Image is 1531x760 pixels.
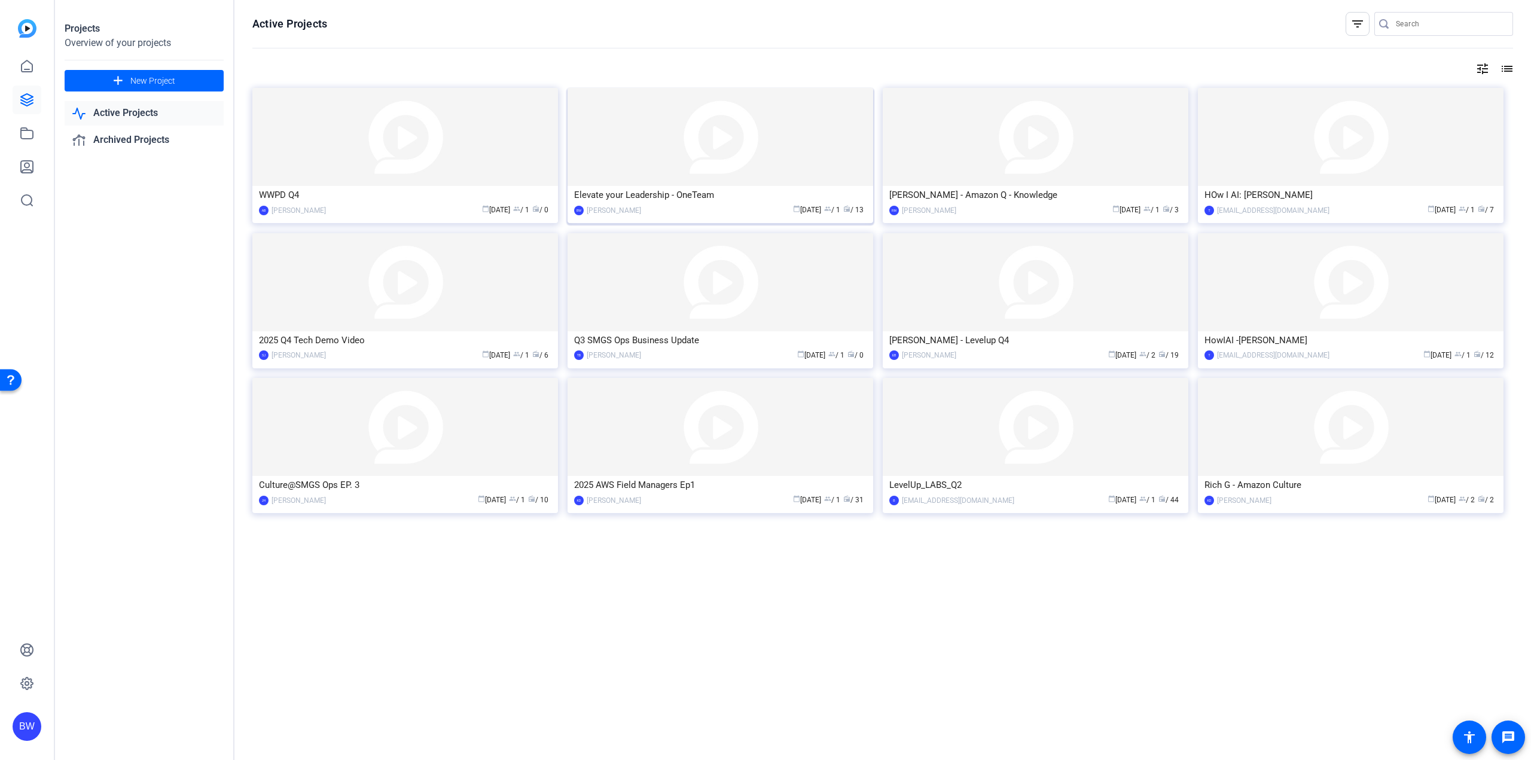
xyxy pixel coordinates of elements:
[793,495,800,502] span: calendar_today
[1478,495,1485,502] span: radio
[1428,205,1435,212] span: calendar_today
[1108,495,1115,502] span: calendar_today
[1475,62,1490,76] mat-icon: tune
[1428,495,1435,502] span: calendar_today
[1143,206,1160,214] span: / 1
[824,205,831,212] span: group
[847,351,864,359] span: / 0
[13,712,41,741] div: BW
[574,186,867,204] div: Elevate your Leadership - OneTeam
[828,351,844,359] span: / 1
[1501,730,1515,744] mat-icon: message
[1454,351,1471,359] span: / 1
[1217,495,1271,506] div: [PERSON_NAME]
[65,128,224,152] a: Archived Projects
[528,495,535,502] span: radio
[889,476,1182,494] div: LevelUp_LABS_Q2
[65,101,224,126] a: Active Projects
[797,350,804,358] span: calendar_today
[259,186,551,204] div: WWPD Q4
[587,349,641,361] div: [PERSON_NAME]
[65,70,224,91] button: New Project
[1139,350,1146,358] span: group
[843,495,850,502] span: radio
[513,205,520,212] span: group
[824,495,831,502] span: group
[574,331,867,349] div: Q3 SMGS Ops Business Update
[478,496,506,504] span: [DATE]
[509,496,525,504] span: / 1
[259,350,269,360] div: SJ
[1158,496,1179,504] span: / 44
[1459,206,1475,214] span: / 1
[1163,206,1179,214] span: / 3
[252,17,327,31] h1: Active Projects
[1462,730,1477,744] mat-icon: accessibility
[528,496,548,504] span: / 10
[902,349,956,361] div: [PERSON_NAME]
[1204,206,1214,215] div: T
[889,350,899,360] div: EB
[843,496,864,504] span: / 31
[513,206,529,214] span: / 1
[1459,496,1475,504] span: / 2
[1108,350,1115,358] span: calendar_today
[18,19,36,38] img: blue-gradient.svg
[482,351,510,359] span: [DATE]
[509,495,516,502] span: group
[532,205,539,212] span: radio
[824,206,840,214] span: / 1
[902,495,1014,506] div: [EMAIL_ADDRESS][DOMAIN_NAME]
[889,206,899,215] div: RM
[1108,496,1136,504] span: [DATE]
[1158,351,1179,359] span: / 19
[482,206,510,214] span: [DATE]
[587,495,641,506] div: [PERSON_NAME]
[1112,206,1140,214] span: [DATE]
[1112,205,1120,212] span: calendar_today
[1478,205,1485,212] span: radio
[1459,205,1466,212] span: group
[1158,495,1166,502] span: radio
[574,206,584,215] div: BW
[574,350,584,360] div: TB
[889,186,1182,204] div: [PERSON_NAME] - Amazon Q - Knowledge
[793,205,800,212] span: calendar_today
[1204,350,1214,360] div: T
[574,496,584,505] div: KD
[272,495,326,506] div: [PERSON_NAME]
[793,206,821,214] span: [DATE]
[797,351,825,359] span: [DATE]
[259,331,551,349] div: 2025 Q4 Tech Demo Video
[843,205,850,212] span: radio
[1474,350,1481,358] span: radio
[513,350,520,358] span: group
[1158,350,1166,358] span: radio
[1139,495,1146,502] span: group
[889,331,1182,349] div: [PERSON_NAME] - Levelup Q4
[259,206,269,215] div: AB
[1474,351,1494,359] span: / 12
[1139,351,1155,359] span: / 2
[1204,186,1497,204] div: HOw I AI: [PERSON_NAME]
[793,496,821,504] span: [DATE]
[824,496,840,504] span: / 1
[1217,349,1329,361] div: [EMAIL_ADDRESS][DOMAIN_NAME]
[532,206,548,214] span: / 0
[1139,496,1155,504] span: / 1
[1423,350,1431,358] span: calendar_today
[1428,496,1456,504] span: [DATE]
[1204,476,1497,494] div: Rich G - Amazon Culture
[65,22,224,36] div: Projects
[482,205,489,212] span: calendar_today
[111,74,126,88] mat-icon: add
[1428,206,1456,214] span: [DATE]
[1108,351,1136,359] span: [DATE]
[1350,17,1365,31] mat-icon: filter_list
[130,75,175,87] span: New Project
[1454,350,1462,358] span: group
[272,205,326,216] div: [PERSON_NAME]
[574,476,867,494] div: 2025 AWS Field Managers Ep1
[843,206,864,214] span: / 13
[259,496,269,505] div: JH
